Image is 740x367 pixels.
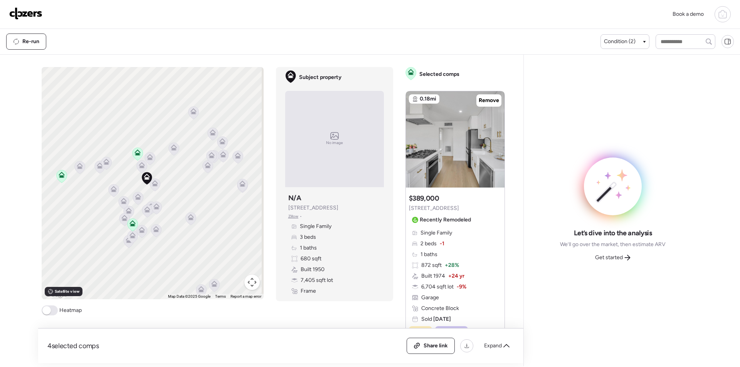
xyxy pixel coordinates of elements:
[301,277,333,284] span: 7,405 sqft lot
[445,261,459,269] span: + 28%
[421,261,442,269] span: 872 sqft
[299,74,341,81] span: Subject property
[420,216,471,224] span: Recently Remodeled
[560,241,666,248] span: We’ll go over the market, then estimate ARV
[22,38,39,45] span: Re-run
[424,342,448,350] span: Share link
[420,229,452,237] span: Single Family
[421,272,445,280] span: Built 1974
[230,294,261,298] a: Report a map error
[574,228,652,238] span: Let’s dive into the analysis
[288,213,299,220] span: Zillow
[300,223,331,230] span: Single Family
[673,11,704,17] span: Book a demo
[457,283,466,291] span: -9%
[432,316,451,322] span: [DATE]
[288,193,301,203] h3: N/A
[55,288,79,295] span: Satellite view
[301,266,325,273] span: Built 1950
[301,287,316,295] span: Frame
[418,327,429,335] span: Sold
[595,254,623,261] span: Get started
[244,275,260,290] button: Map camera controls
[409,194,439,203] h3: $389,000
[420,251,437,258] span: 1 baths
[444,327,465,335] span: Non-flip
[419,70,459,78] span: Selected comps
[59,307,82,314] span: Heatmap
[44,289,69,299] a: Open this area in Google Maps (opens a new window)
[479,97,499,104] span: Remove
[44,289,69,299] img: Google
[215,294,226,298] a: Terms (opens in new tab)
[168,294,210,298] span: Map Data ©2025 Google
[301,255,321,263] span: 680 sqft
[300,244,317,252] span: 1 baths
[420,95,436,103] span: 0.18mi
[421,283,454,291] span: 6,704 sqft lot
[420,240,437,248] span: 2 beds
[421,294,439,302] span: Garage
[326,140,343,146] span: No image
[604,38,636,45] span: Condition (2)
[421,315,451,323] span: Sold
[448,272,464,280] span: + 24 yr
[9,7,42,20] img: Logo
[484,342,502,350] span: Expand
[421,305,459,312] span: Concrete Block
[440,240,444,248] span: -1
[409,204,459,212] span: [STREET_ADDRESS]
[300,213,302,220] span: •
[47,341,99,350] span: 4 selected comps
[300,233,316,241] span: 3 beds
[288,204,338,212] span: [STREET_ADDRESS]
